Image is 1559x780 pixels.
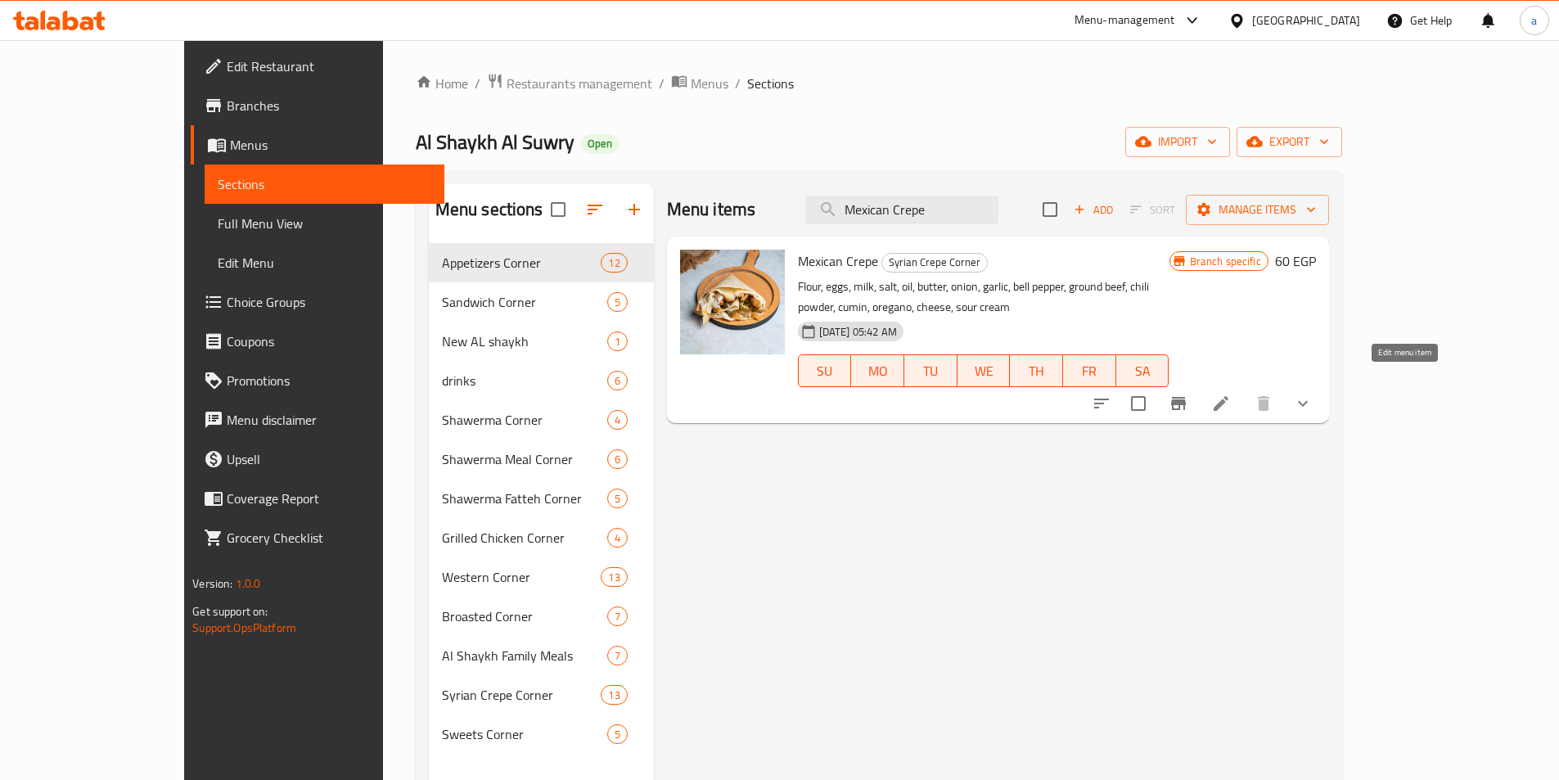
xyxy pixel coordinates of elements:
a: Restaurants management [487,73,652,94]
div: Syrian Crepe Corner13 [429,675,654,715]
button: show more [1283,384,1322,423]
span: SA [1123,359,1163,383]
div: Shawerma Meal Corner [442,449,607,469]
span: Manage items [1199,200,1316,220]
div: Sandwich Corner5 [429,282,654,322]
span: MO [858,359,898,383]
span: 4 [608,530,627,546]
span: FR [1070,359,1110,383]
div: Shawerma Meal Corner6 [429,440,654,479]
span: Add [1071,201,1115,219]
h2: Menu items [667,197,756,222]
div: Broasted Corner [442,606,607,626]
span: 1 [608,334,627,349]
span: Menu disclaimer [227,410,431,430]
button: import [1125,127,1230,157]
div: drinks [442,371,607,390]
span: 13 [602,688,626,703]
span: Menus [691,74,728,93]
div: Shawerma Fatteh Corner5 [429,479,654,518]
span: 1.0.0 [236,573,261,594]
span: Edit Restaurant [227,56,431,76]
span: Shawerma Corner [442,410,607,430]
span: Appetizers Corner [442,253,602,273]
span: Upsell [227,449,431,469]
div: items [607,331,628,351]
span: 5 [608,727,627,742]
button: Manage items [1186,195,1329,225]
span: Western Corner [442,567,602,587]
h6: 60 EGP [1275,250,1316,273]
span: WE [964,359,1004,383]
span: export [1250,132,1329,152]
span: Mexican Crepe [798,249,878,273]
a: Menus [671,73,728,94]
a: Edit Menu [205,243,444,282]
span: 6 [608,452,627,467]
div: Syrian Crepe Corner [442,685,602,705]
a: Menu disclaimer [191,400,444,440]
span: Select section first [1120,197,1186,223]
div: items [607,724,628,744]
span: 12 [602,255,626,271]
div: items [607,371,628,390]
span: 4 [608,413,627,428]
div: items [607,528,628,548]
li: / [475,74,480,93]
div: items [607,292,628,312]
svg: Show Choices [1293,394,1313,413]
span: Version: [192,573,232,594]
div: New AL shaykh1 [429,322,654,361]
h2: Menu sections [435,197,543,222]
nav: breadcrumb [416,73,1342,94]
span: TH [1016,359,1057,383]
button: WE [957,354,1011,387]
div: Shawerma Corner4 [429,400,654,440]
span: Select to update [1121,386,1156,421]
button: SA [1116,354,1169,387]
span: Promotions [227,371,431,390]
span: 7 [608,609,627,624]
div: items [601,685,627,705]
div: Menu-management [1075,11,1175,30]
span: 5 [608,295,627,310]
span: Edit Menu [218,253,431,273]
span: Syrian Crepe Corner [882,253,987,272]
span: Sweets Corner [442,724,607,744]
nav: Menu sections [429,237,654,760]
input: search [805,196,998,224]
li: / [735,74,741,93]
a: Promotions [191,361,444,400]
span: Get support on: [192,601,268,622]
p: Flour, eggs, milk, salt, oil, butter, onion, garlic, bell pepper, ground beef, chili powder, cumi... [798,277,1169,318]
a: Grocery Checklist [191,518,444,557]
button: Add section [615,190,654,229]
span: Coupons [227,331,431,351]
span: Sections [747,74,794,93]
span: 13 [602,570,626,585]
span: Choice Groups [227,292,431,312]
span: Sort sections [575,190,615,229]
span: a [1531,11,1537,29]
span: Al Shaykh Family Meals [442,646,607,665]
button: sort-choices [1082,384,1121,423]
button: FR [1063,354,1116,387]
div: Shawerma Fatteh Corner [442,489,607,508]
span: Restaurants management [507,74,652,93]
span: Grilled Chicken Corner [442,528,607,548]
span: Branches [227,96,431,115]
span: 7 [608,648,627,664]
div: items [601,253,627,273]
span: New AL shaykh [442,331,607,351]
button: Add [1067,197,1120,223]
a: Sections [205,165,444,204]
span: Open [581,137,619,151]
button: TU [904,354,957,387]
div: items [607,489,628,508]
div: [GEOGRAPHIC_DATA] [1252,11,1360,29]
span: Sections [218,174,431,194]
